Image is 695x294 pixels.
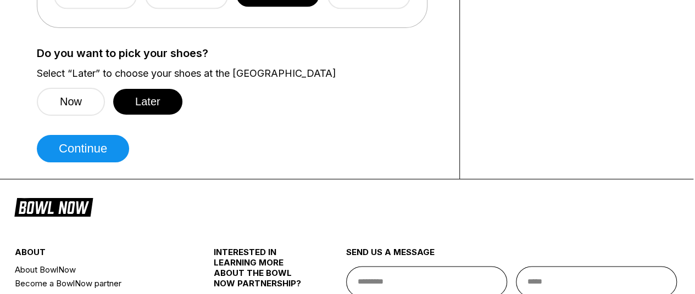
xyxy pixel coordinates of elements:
div: send us a message [346,247,677,266]
label: Do you want to pick your shoes? [37,47,443,59]
button: Continue [37,135,129,162]
button: Now [37,88,105,116]
button: Later [113,89,182,115]
div: about [15,247,180,263]
label: Select “Later” to choose your shoes at the [GEOGRAPHIC_DATA] [37,67,443,80]
a: Become a BowlNow partner [15,276,180,290]
a: About BowlNow [15,263,180,276]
